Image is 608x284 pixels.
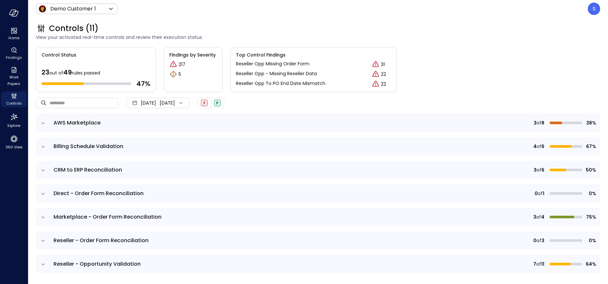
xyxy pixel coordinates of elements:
[203,100,206,106] span: F
[538,190,543,197] span: of
[236,80,325,87] p: Reseller Opp To PO End Date Mismatch
[541,166,544,174] span: 6
[585,260,596,268] span: 64%
[6,100,22,107] span: Controls
[533,213,536,221] span: 3
[4,74,24,87] span: Work Papers
[236,60,309,68] a: Reseller Opp Missing Order Form
[372,70,380,78] div: Critical
[40,143,46,150] button: expand row
[169,70,177,78] div: Warning
[381,81,386,88] p: 22
[141,99,156,107] span: [DATE]
[54,142,123,150] span: Billing Schedule Validation
[381,71,386,78] p: 22
[236,70,317,77] p: Reseller Opp - Missing Reseller Data
[381,61,385,68] p: 31
[40,261,46,268] button: expand row
[543,190,544,197] span: 1
[236,51,391,58] span: Top Control Findings
[537,143,541,150] span: of
[585,213,596,221] span: 75%
[50,5,96,13] p: Demo Customer 1
[1,46,26,61] div: Findings
[8,35,19,41] span: Home
[179,61,185,68] p: 217
[541,237,544,244] span: 3
[72,70,100,76] span: rules passed
[541,260,544,268] span: 11
[541,143,544,150] span: 6
[40,167,46,174] button: expand row
[40,214,46,221] button: expand row
[1,65,26,88] div: Work Papers
[541,119,544,126] span: 8
[214,100,221,106] div: Passed
[541,213,544,221] span: 4
[54,260,141,268] span: Reseller - Opportunity Validation
[36,34,600,41] span: View your activated real-time controls and review their execution status
[136,79,150,88] span: 47 %
[40,120,46,126] button: expand row
[54,166,122,174] span: CRM to ERP Reconciliation
[585,237,596,244] span: 0%
[585,166,596,174] span: 50%
[63,68,72,77] span: 49
[1,26,26,42] div: Home
[179,71,181,78] p: 5
[372,60,380,68] div: Critical
[1,92,26,107] div: Controls
[372,80,380,88] div: Critical
[236,60,309,67] p: Reseller Opp Missing Order Form
[6,144,23,150] span: 360 View
[49,23,99,34] span: Controls (11)
[585,119,596,126] span: 38%
[536,260,541,268] span: of
[537,119,541,126] span: of
[585,190,596,197] span: 0%
[169,60,177,68] div: Critical
[54,237,148,244] span: Reseller - Order Form Reconciliation
[533,260,536,268] span: 7
[533,143,537,150] span: 4
[236,80,325,88] a: Reseller Opp To PO End Date Mismatch
[40,191,46,197] button: expand row
[41,68,49,77] span: 23
[40,238,46,244] button: expand row
[537,237,541,244] span: of
[54,119,101,126] span: AWS Marketplace
[1,111,26,129] div: Explore
[36,47,76,58] span: Control Status
[236,70,317,78] a: Reseller Opp - Missing Reseller Data
[169,51,217,58] span: Findings by Severity
[593,5,596,13] p: S
[536,213,541,221] span: of
[535,190,538,197] span: 0
[6,54,22,61] span: Findings
[537,166,541,174] span: of
[588,3,600,15] div: Steve Sovik
[39,5,46,13] img: Icon
[54,213,162,221] span: Marketplace - Order Form Reconciliation
[49,70,63,76] span: out of
[201,100,208,106] div: Failed
[534,119,537,126] span: 3
[216,100,219,106] span: P
[54,190,144,197] span: Direct - Order Form Reconciliation
[585,143,596,150] span: 67%
[1,133,26,151] div: 360 View
[8,122,20,129] span: Explore
[534,166,537,174] span: 3
[533,237,537,244] span: 0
